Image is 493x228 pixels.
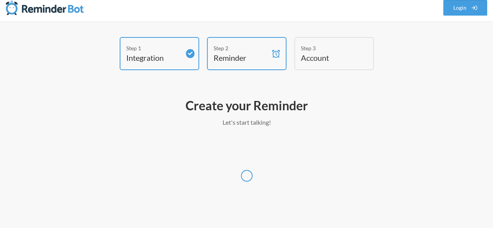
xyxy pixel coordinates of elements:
[214,52,268,63] h4: Reminder
[301,52,355,63] h4: Account
[214,44,268,52] div: Step 2
[126,44,181,52] div: Step 1
[23,118,470,127] p: Let's start talking!
[126,52,181,63] h4: Integration
[23,97,470,114] h2: Create your Reminder
[301,44,355,52] div: Step 3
